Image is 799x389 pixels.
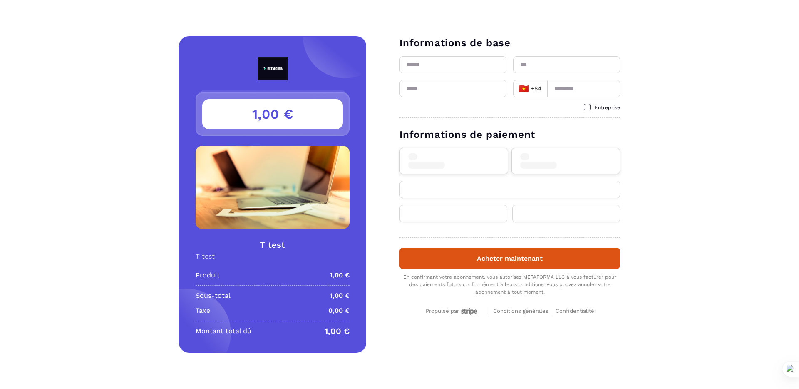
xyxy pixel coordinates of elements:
p: 1,00 € [325,326,350,336]
span: 🇻🇳 [519,83,529,95]
h3: Informations de base [399,36,620,50]
span: Conditions générales [493,308,548,314]
input: Search for option [544,82,545,95]
img: Product Image [196,146,350,229]
button: Acheter maintenant [399,248,620,269]
h3: 1,00 € [202,99,343,129]
a: Propulsé par [426,307,479,314]
a: Conditions générales [493,307,552,314]
p: 1,00 € [330,270,350,280]
img: logo [238,57,307,80]
span: +84 [519,83,542,95]
a: Confidentialité [556,307,594,314]
div: En confirmant votre abonnement, vous autorisez METAFORMA LLC à vous facturer pour des paiements f... [399,273,620,296]
h3: Informations de paiement [399,128,620,141]
h4: T test [196,239,350,251]
div: Search for option [513,80,547,97]
p: T test [196,252,350,260]
p: Produit [196,270,220,280]
span: Entreprise [595,105,620,110]
div: Propulsé par [426,308,479,315]
p: 0,00 € [328,306,350,316]
span: Confidentialité [556,308,594,314]
p: 1,00 € [330,291,350,301]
